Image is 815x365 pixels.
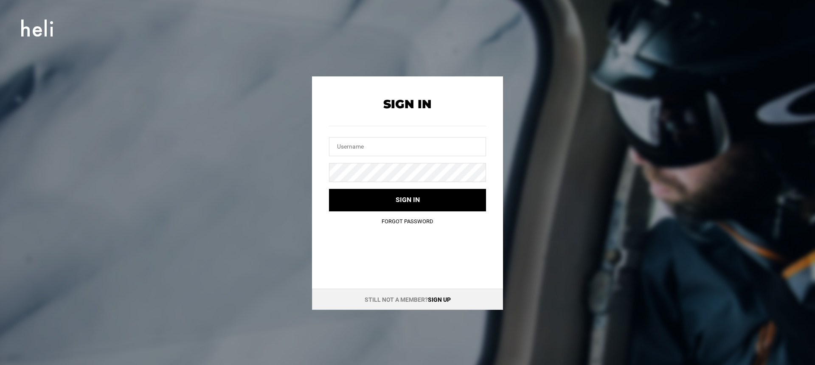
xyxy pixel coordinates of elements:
a: Sign up [428,296,451,303]
a: Forgot Password [382,218,433,225]
div: Still not a member? [312,289,503,310]
h2: Sign In [329,98,486,111]
input: Username [329,137,486,156]
button: Sign in [329,189,486,211]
